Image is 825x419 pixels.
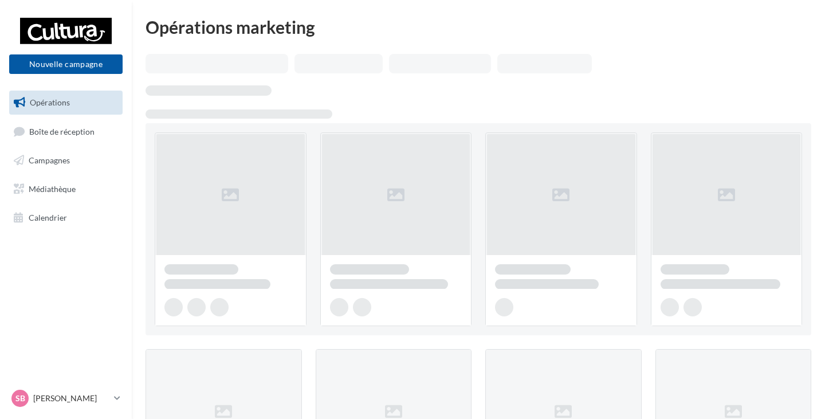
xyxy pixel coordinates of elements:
span: Opérations [30,97,70,107]
span: Boîte de réception [29,126,95,136]
span: Campagnes [29,155,70,165]
a: Médiathèque [7,177,125,201]
a: Calendrier [7,206,125,230]
a: SB [PERSON_NAME] [9,387,123,409]
span: SB [15,393,25,404]
a: Opérations [7,91,125,115]
button: Nouvelle campagne [9,54,123,74]
div: Opérations marketing [146,18,811,36]
a: Boîte de réception [7,119,125,144]
span: Médiathèque [29,184,76,194]
p: [PERSON_NAME] [33,393,109,404]
a: Campagnes [7,148,125,173]
span: Calendrier [29,212,67,222]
